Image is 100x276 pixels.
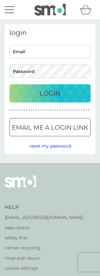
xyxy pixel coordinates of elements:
[40,109,42,112] p: ●
[5,204,83,211] h4: Help
[59,109,61,112] p: ●
[5,175,36,197] img: smol
[67,109,68,112] p: ●
[71,109,72,112] p: ●
[45,109,46,112] p: ●
[9,84,91,102] button: Login
[31,109,32,112] p: ●
[5,255,83,262] a: rinse and return
[17,109,18,112] p: ●
[5,234,83,241] a: safety first
[74,109,75,112] p: ●
[29,143,71,149] button: reset my password
[24,109,25,112] p: ●
[43,109,44,112] p: ●
[12,122,88,133] p: Email me a login link
[14,109,15,112] p: ●
[5,4,14,16] button: menu
[5,265,83,272] a: cookie settings
[80,3,95,16] div: basket
[5,224,83,231] a: help centre
[33,109,34,112] p: ●
[50,109,51,112] p: ●
[47,109,49,112] p: ●
[55,109,56,112] p: ●
[90,109,92,112] p: ●
[9,109,11,112] p: ●
[69,109,70,112] p: ●
[9,118,91,136] button: Email me a login link
[26,109,27,112] p: ●
[5,244,83,251] a: carton recycling
[64,109,65,112] p: ●
[88,109,89,112] p: ●
[29,143,71,149] span: reset my password
[40,88,60,98] p: Login
[62,109,63,112] p: ●
[34,4,66,16] img: smol
[38,109,39,112] p: ●
[78,109,80,112] p: ●
[76,109,77,112] p: ●
[52,109,53,112] p: ●
[5,214,83,221] a: [EMAIL_ADDRESS][DOMAIN_NAME]
[21,109,22,112] p: ●
[86,109,87,112] p: ●
[19,109,20,112] p: ●
[9,29,91,37] h3: login
[28,109,30,112] p: ●
[83,109,84,112] p: ●
[57,109,58,112] p: ●
[81,109,82,112] p: ●
[36,109,37,112] p: ●
[12,109,13,112] p: ●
